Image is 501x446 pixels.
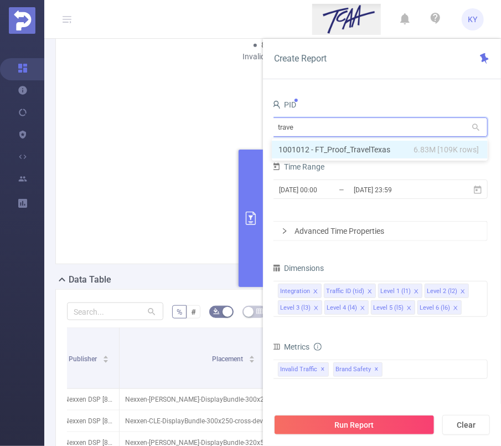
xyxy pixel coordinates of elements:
[274,53,327,64] span: Create Report
[191,307,196,316] span: #
[278,362,329,377] span: Invalid Traffic
[272,100,281,109] i: icon: user
[420,301,450,315] div: Level 6 (l6)
[367,289,373,295] i: icon: close
[414,143,479,156] span: 6.83M [109K rows]
[380,284,411,299] div: Level 1 (l1)
[314,343,322,351] i: icon: info-circle
[213,308,220,315] i: icon: bg-colors
[326,284,364,299] div: Traffic ID (tid)
[249,358,255,362] i: icon: caret-down
[272,264,324,273] span: Dimensions
[278,284,322,298] li: Integration
[67,303,163,320] input: Search...
[272,342,309,351] span: Metrics
[169,51,363,63] div: Invalid Traffic
[102,354,109,361] div: Sort
[425,284,469,298] li: Level 2 (l2)
[373,301,404,315] div: Level 5 (l5)
[417,300,462,315] li: Level 6 (l6)
[256,308,263,315] i: icon: table
[278,300,322,315] li: Level 3 (l3)
[9,7,35,34] img: Protected Media
[371,300,415,315] li: Level 5 (l5)
[69,355,99,363] span: Publisher
[280,284,310,299] div: Integration
[69,273,111,286] h2: Data Table
[249,354,255,361] div: Sort
[313,305,319,312] i: icon: close
[468,8,478,30] span: KY
[460,289,466,295] i: icon: close
[353,182,442,197] input: End date
[375,363,379,376] span: ✕
[280,301,311,315] div: Level 3 (l3)
[378,284,422,298] li: Level 1 (l1)
[102,354,109,357] i: icon: caret-up
[427,284,457,299] div: Level 2 (l2)
[321,363,326,376] span: ✕
[406,305,412,312] i: icon: close
[442,415,490,435] button: Clear
[59,389,119,410] p: Nexxen DSP [8605]
[313,289,318,295] i: icon: close
[261,40,278,49] span: 8.4%
[453,305,458,312] i: icon: close
[324,300,369,315] li: Level 4 (l4)
[212,355,245,363] span: Placement
[272,141,488,158] li: 1001012 - FT_Proof_TravelTexas
[281,228,288,234] i: icon: right
[327,301,357,315] div: Level 4 (l4)
[59,411,119,432] p: Nexxen DSP [8605]
[272,162,324,171] span: Time Range
[102,358,109,362] i: icon: caret-down
[120,411,348,432] p: Nexxen-CLE-DisplayBundle-300x250-cross-device-market2203 [4901939]
[414,289,419,295] i: icon: close
[278,182,368,197] input: Start date
[177,307,182,316] span: %
[249,354,255,357] i: icon: caret-up
[324,284,376,298] li: Traffic ID (tid)
[274,415,435,435] button: Run Report
[272,222,487,240] div: icon: rightAdvanced Time Properties
[333,362,383,377] span: Brand Safety
[360,305,365,312] i: icon: close
[120,389,348,410] p: Nexxen-[PERSON_NAME]-DisplayBundle-300x250-cross-device-market2203 [4902179]
[272,100,296,109] span: PID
